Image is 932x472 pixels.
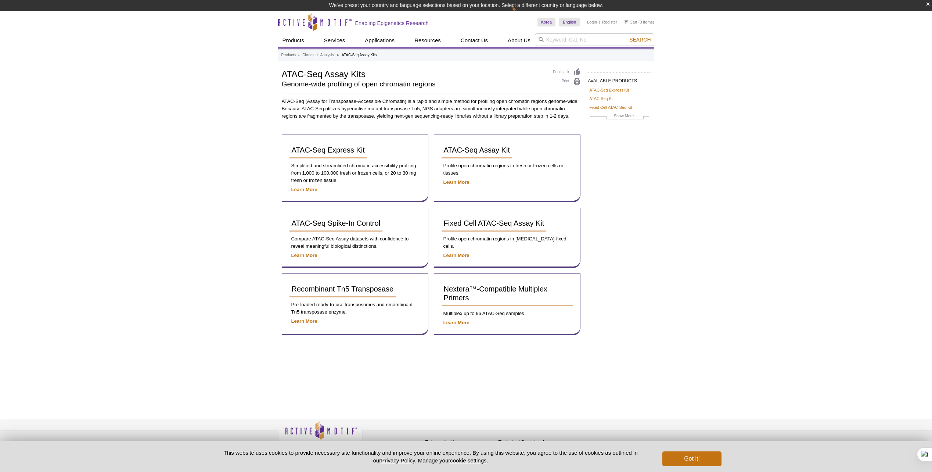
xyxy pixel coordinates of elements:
table: Click to Verify - This site chose Symantec SSL for secure e-commerce and confidential communicati... [572,432,627,448]
h4: Technical Downloads [499,439,568,446]
a: Korea [537,18,555,26]
span: Recombinant Tn5 Transposase [292,285,394,293]
li: (0 items) [625,18,654,26]
p: Profile open chromatin regions in [MEDICAL_DATA]-fixed cells. [442,235,573,250]
a: Login [587,19,597,25]
a: Privacy Policy [381,457,415,464]
a: Nextera™-Compatible Multiplex Primers [442,281,573,306]
a: Privacy Policy [366,438,395,449]
a: Learn More [443,179,469,185]
a: ATAC-Seq Express Kit [289,142,367,158]
p: ATAC-Seq (Assay for Transposase-Accessible Chromatin) is a rapid and simple method for profiling ... [282,98,581,120]
a: Cart [625,19,637,25]
a: Feedback [553,68,581,76]
a: ATAC-Seq Spike-In Control [289,215,383,232]
a: Products [278,33,309,47]
a: ATAC-Seq Kit [590,95,614,102]
button: Got it! [662,451,721,466]
a: Products [281,52,296,58]
img: Your Cart [625,20,628,24]
a: ATAC-Seq Assay Kit [442,142,512,158]
a: ATAC-Seq Express Kit [590,87,629,93]
a: Register [602,19,617,25]
a: English [559,18,580,26]
span: ATAC-Seq Express Kit [292,146,365,154]
p: Multiplex up to 96 ATAC-Seq samples. [442,310,573,317]
h2: Genome-wide profiling of open chromatin regions [282,81,546,87]
a: Contact Us [456,33,492,47]
a: Show More [590,112,649,121]
li: » [298,53,300,57]
a: Learn More [291,318,317,324]
img: Active Motif, [278,419,363,449]
h2: Enabling Epigenetics Research [355,20,429,26]
p: Simplified and streamlined chromatin accessibility profiling from 1,000 to 100,000 fresh or froze... [289,162,421,184]
span: ATAC-Seq Spike-In Control [292,219,381,227]
a: Learn More [443,253,469,258]
a: About Us [503,33,535,47]
a: Print [553,78,581,86]
a: Services [320,33,350,47]
li: | [599,18,600,26]
button: Search [627,36,653,43]
p: Compare ATAC-Seq Assay datasets with confidence to reveal meaningful biological distinctions. [289,235,421,250]
p: Profile open chromatin regions in fresh or frozen cells or tissues. [442,162,573,177]
a: Chromatin Analysis [302,52,334,58]
h2: AVAILABLE PRODUCTS [588,72,651,86]
p: This website uses cookies to provide necessary site functionality and improve your online experie... [211,449,651,464]
a: Fixed Cell ATAC-Seq Assay Kit [442,215,547,232]
a: Learn More [443,320,469,325]
button: cookie settings [450,457,486,464]
p: Pre-loaded ready-to-use transposomes and recombinant Tn5 transposase enzyme. [289,301,421,316]
a: Resources [410,33,445,47]
span: Fixed Cell ATAC-Seq Assay Kit [444,219,544,227]
input: Keyword, Cat. No. [535,33,654,46]
a: Applications [360,33,399,47]
li: » [337,53,339,57]
a: Fixed Cell ATAC-Seq Kit [590,104,632,111]
span: Nextera™-Compatible Multiplex Primers [444,285,547,302]
img: Change Here [512,6,531,23]
span: Search [629,37,651,43]
a: Recombinant Tn5 Transposase [289,281,396,297]
h1: ATAC-Seq Assay Kits [282,68,546,79]
a: Learn More [291,253,317,258]
span: ATAC-Seq Assay Kit [444,146,510,154]
a: Learn More [291,187,317,192]
h4: Epigenetic News [425,439,495,446]
li: ATAC-Seq Assay Kits [342,53,377,57]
